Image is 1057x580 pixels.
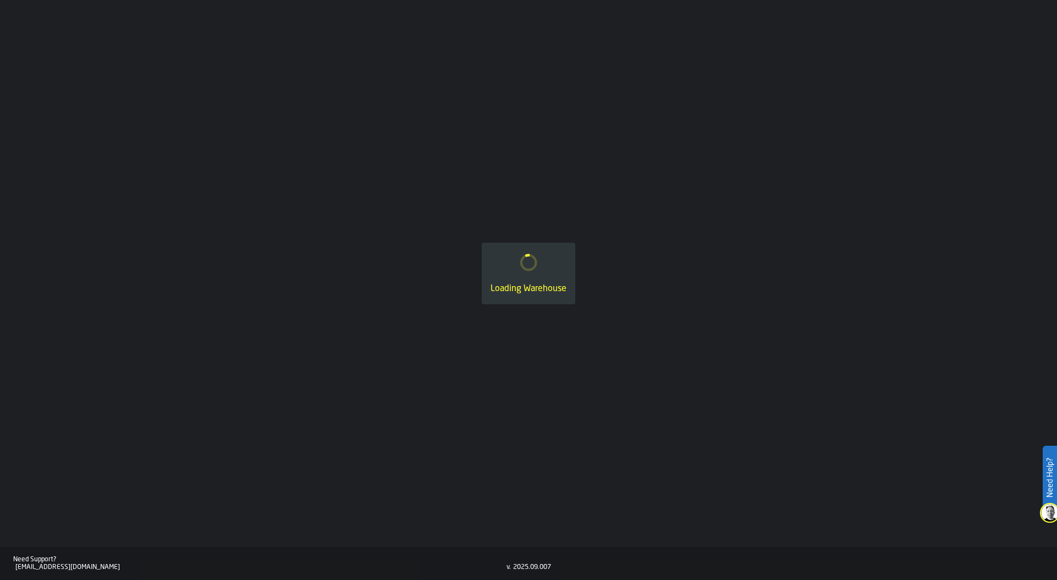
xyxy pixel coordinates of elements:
[513,563,551,571] div: 2025.09.007
[491,282,566,296] div: Loading Warehouse
[13,556,506,571] a: Need Support?[EMAIL_ADDRESS][DOMAIN_NAME]
[13,556,506,563] div: Need Support?
[15,563,506,571] div: [EMAIL_ADDRESS][DOMAIN_NAME]
[506,563,511,571] div: v.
